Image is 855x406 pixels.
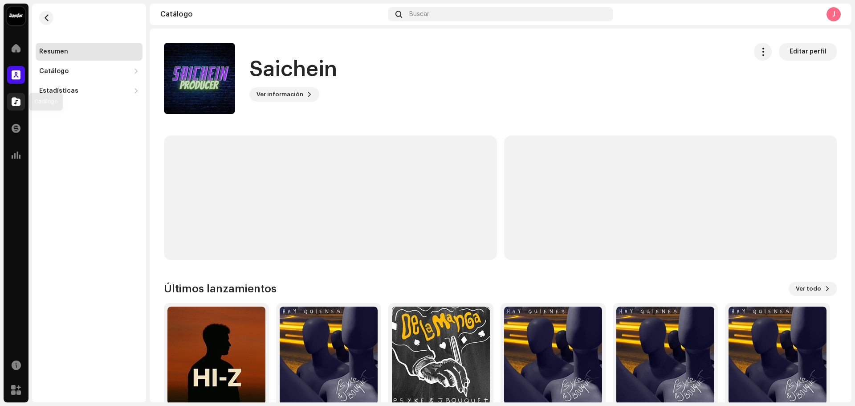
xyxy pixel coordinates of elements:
div: Catálogo [160,11,385,18]
span: Editar perfil [790,43,826,61]
img: b3847db3-4104-4f02-b790-814a984ceda7 [729,307,826,405]
img: 1ab7c430-d051-46b6-a72e-86b085dc37f3 [167,307,265,405]
re-m-nav-dropdown: Estadísticas [36,82,142,100]
re-m-nav-dropdown: Catálogo [36,62,142,80]
re-m-nav-item: Resumen [36,43,142,61]
span: Ver información [256,86,303,103]
div: Catálogo [39,68,69,75]
img: b3847db3-4104-4f02-b790-814a984ceda7 [504,307,602,405]
button: Editar perfil [779,43,837,61]
h1: Saichein [249,55,337,84]
img: 3d9c1878-54b6-4ef9-ab9b-440c9def6e27 [164,43,235,114]
h3: Últimos lanzamientos [164,282,277,296]
span: Ver todo [796,280,821,298]
img: 4c6971ac-43c0-435e-9acd-37ac471b8b57 [392,307,490,405]
div: Estadísticas [39,87,78,94]
button: Ver todo [789,282,837,296]
img: b3847db3-4104-4f02-b790-814a984ceda7 [616,307,714,405]
span: Buscar [409,11,429,18]
div: Resumen [39,48,68,55]
img: 10370c6a-d0e2-4592-b8a2-38f444b0ca44 [7,7,25,25]
button: Ver información [249,87,319,102]
div: J [826,7,841,21]
img: b3847db3-4104-4f02-b790-814a984ceda7 [280,307,378,405]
